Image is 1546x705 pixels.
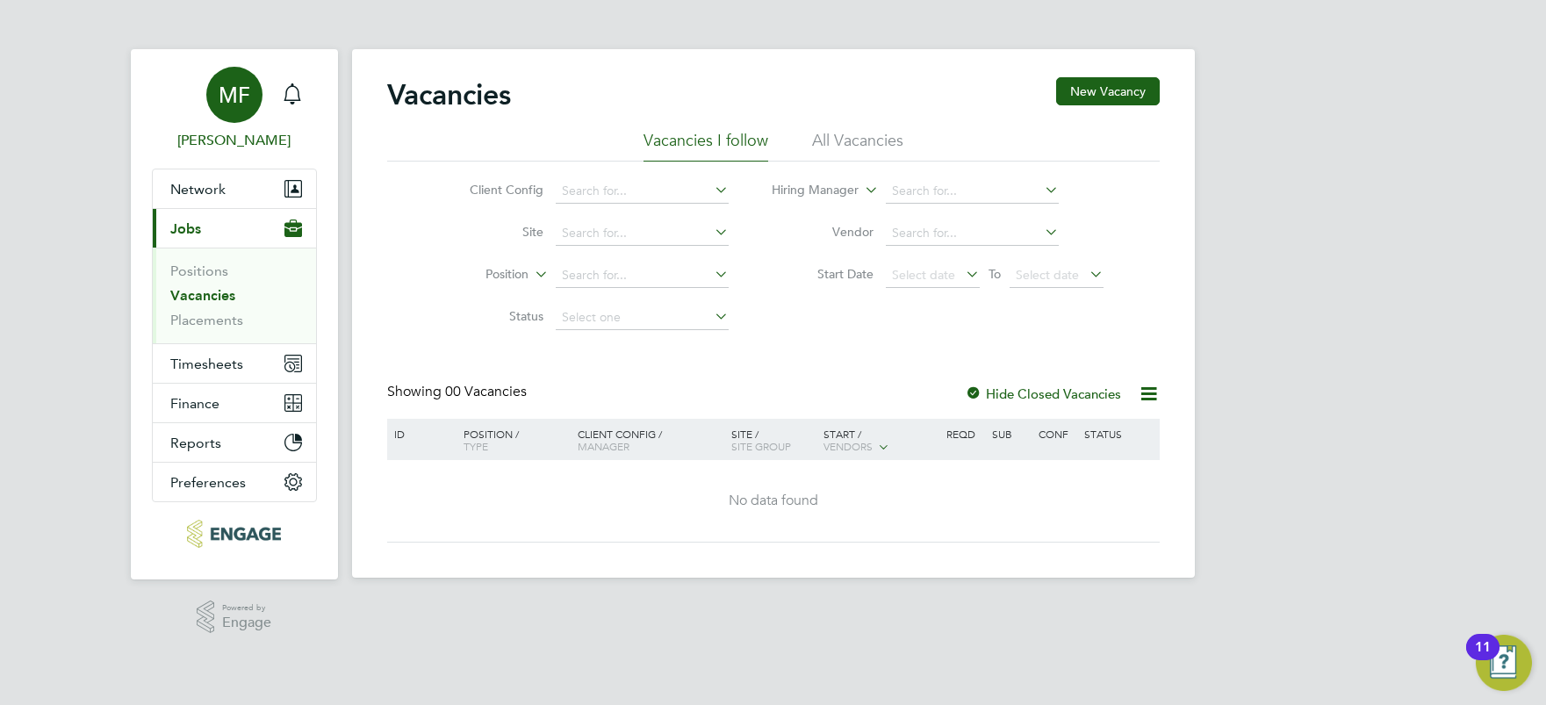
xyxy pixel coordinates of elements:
li: Vacancies I follow [644,130,768,162]
div: Status [1080,419,1156,449]
span: To [983,263,1006,285]
label: Start Date [773,266,874,282]
div: Reqd [942,419,988,449]
label: Site [442,224,543,240]
span: Finance [170,395,219,412]
span: 00 Vacancies [445,383,527,400]
span: Preferences [170,474,246,491]
div: Conf [1034,419,1080,449]
label: Status [442,308,543,324]
div: Sub [988,419,1033,449]
span: Type [464,439,488,453]
a: Go to home page [152,520,317,548]
input: Search for... [886,221,1059,246]
span: Powered by [222,601,271,615]
label: Hiring Manager [758,182,859,199]
span: Site Group [731,439,791,453]
button: Preferences [153,463,316,501]
span: Select date [892,267,955,283]
span: Mitch Fox [152,130,317,151]
span: MF [219,83,250,106]
img: tr2rec-logo-retina.png [187,520,281,548]
input: Search for... [886,179,1059,204]
button: Network [153,169,316,208]
div: ID [390,419,451,449]
div: Start / [819,419,942,463]
h2: Vacancies [387,77,511,112]
button: Open Resource Center, 11 new notifications [1476,635,1532,691]
button: Jobs [153,209,316,248]
span: Manager [578,439,629,453]
button: Finance [153,384,316,422]
input: Select one [556,306,729,330]
a: Placements [170,312,243,328]
span: Reports [170,435,221,451]
input: Search for... [556,221,729,246]
div: Position / [450,419,573,461]
span: Vendors [823,439,873,453]
span: Engage [222,615,271,630]
label: Client Config [442,182,543,198]
div: 11 [1475,647,1491,670]
label: Position [428,266,529,284]
li: All Vacancies [812,130,903,162]
div: Client Config / [573,419,727,461]
span: Timesheets [170,356,243,372]
div: Site / [727,419,819,461]
input: Search for... [556,179,729,204]
a: MF[PERSON_NAME] [152,67,317,151]
a: Vacancies [170,287,235,304]
label: Hide Closed Vacancies [965,385,1121,402]
span: Network [170,181,226,198]
a: Positions [170,263,228,279]
div: Jobs [153,248,316,343]
span: Jobs [170,220,201,237]
div: Showing [387,383,530,401]
button: Reports [153,423,316,462]
nav: Main navigation [131,49,338,579]
span: Select date [1016,267,1079,283]
a: Powered byEngage [197,601,271,634]
div: No data found [390,492,1157,510]
input: Search for... [556,263,729,288]
label: Vendor [773,224,874,240]
button: New Vacancy [1056,77,1160,105]
button: Timesheets [153,344,316,383]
